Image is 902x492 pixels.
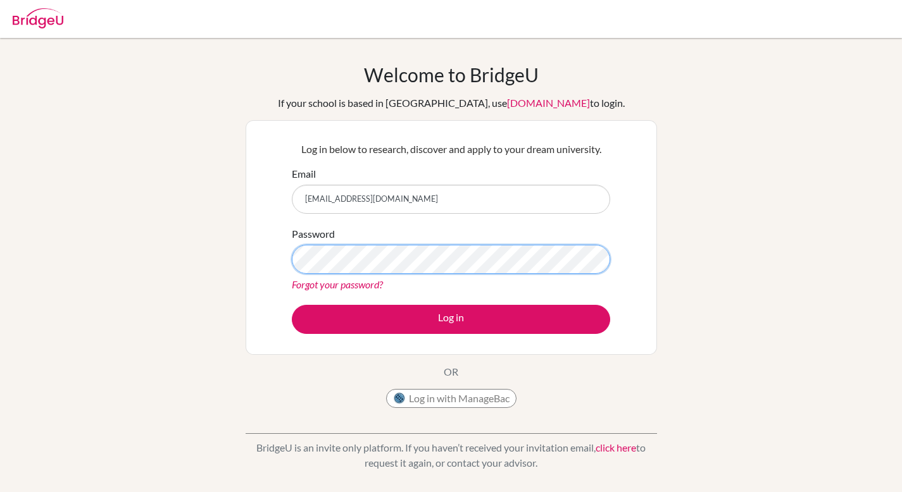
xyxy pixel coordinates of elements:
[596,441,636,453] a: click here
[507,97,590,109] a: [DOMAIN_NAME]
[444,364,458,379] p: OR
[292,305,610,334] button: Log in
[13,8,63,28] img: Bridge-U
[292,142,610,157] p: Log in below to research, discover and apply to your dream university.
[246,440,657,470] p: BridgeU is an invite only platform. If you haven’t received your invitation email, to request it ...
[292,226,335,242] label: Password
[386,389,517,408] button: Log in with ManageBac
[364,63,539,86] h1: Welcome to BridgeU
[292,166,316,181] label: Email
[292,278,383,290] a: Forgot your password?
[278,95,625,111] div: If your school is based in [GEOGRAPHIC_DATA], use to login.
